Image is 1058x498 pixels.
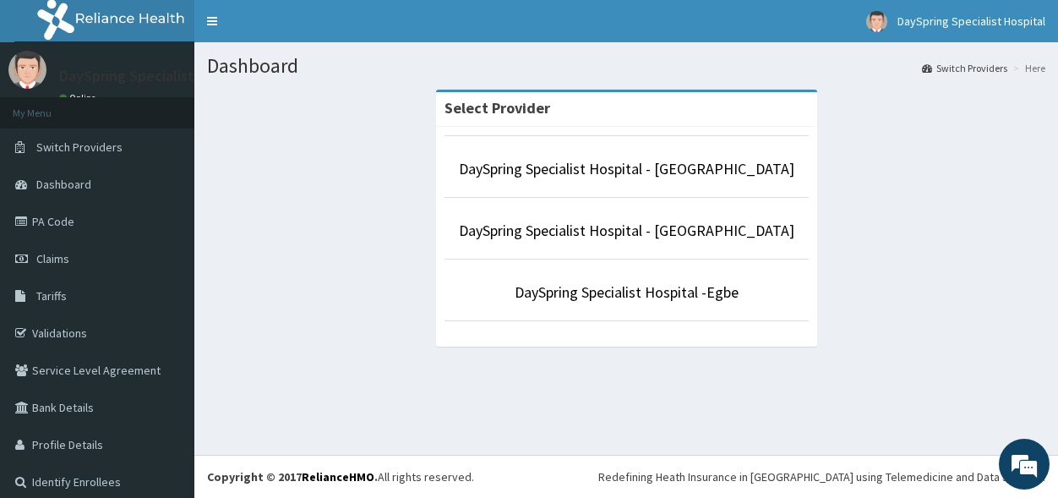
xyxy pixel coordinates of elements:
img: User Image [866,11,887,32]
a: Switch Providers [922,61,1007,75]
h1: Dashboard [207,55,1045,77]
strong: Select Provider [444,98,550,118]
span: Dashboard [36,177,91,192]
span: Claims [36,251,69,266]
a: Online [59,92,100,104]
li: Here [1009,61,1045,75]
strong: Copyright © 2017 . [207,469,378,484]
span: DaySpring Specialist Hospital [897,14,1045,29]
img: User Image [8,51,46,89]
div: Redefining Heath Insurance in [GEOGRAPHIC_DATA] using Telemedicine and Data Science! [598,468,1045,485]
a: DaySpring Specialist Hospital - [GEOGRAPHIC_DATA] [459,159,794,178]
a: RelianceHMO [302,469,374,484]
p: DaySpring Specialist Hospital [59,68,254,84]
span: Switch Providers [36,140,123,155]
a: DaySpring Specialist Hospital -Egbe [515,282,739,302]
a: DaySpring Specialist Hospital - [GEOGRAPHIC_DATA] [459,221,794,240]
footer: All rights reserved. [194,455,1058,498]
span: Tariffs [36,288,67,304]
